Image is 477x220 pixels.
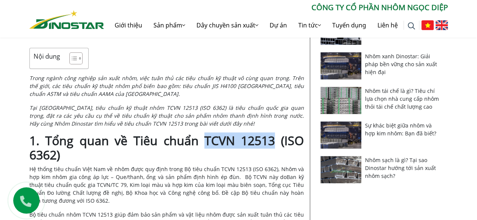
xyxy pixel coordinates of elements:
[293,13,327,37] a: Tin tức
[109,13,148,37] a: Giới thiệu
[64,52,81,65] a: Toggle Table of Content
[29,104,304,127] span: Tại [GEOGRAPHIC_DATA], tiêu chuẩn kỹ thuật nhôm TCVN 12513 (ISO 6362) là tiêu chuẩn quốc gia quan...
[421,20,434,30] img: Tiếng Việt
[321,87,362,114] img: Nhôm tái chế là gì? Tiêu chí lựa chọn nhà cung cấp nhôm thỏi tái chế chất lượng cao
[264,13,293,37] a: Dự án
[104,2,448,13] p: CÔNG TY CỔ PHẦN NHÔM NGỌC DIỆP
[321,121,362,149] img: Sự khác biệt giữa nhôm và hợp kim nhôm: Bạn đã biết?
[34,52,60,61] p: Nội dung
[239,173,287,181] span: . Bộ TCVN này do
[365,53,437,76] a: Nhôm xanh Dinostar: Giải pháp bền vững cho sản xuất hiện đại
[148,13,191,37] a: Sản phẩm
[365,156,436,179] a: Nhôm sạch là gì? Tại sao Dinostar hướng tới sản xuất nhôm sạch?
[29,132,304,163] strong: 1. Tổng quan về Tiêu chuẩn TCVN 12513 (ISO 6362)
[236,173,239,181] span: n
[29,173,304,204] span: Ban kỹ thuật tiêu chuẩn quốc gia TCVN/TC 79, Kim loại màu và hợp kim của kim loại màu biên soạn, ...
[436,20,448,30] img: English
[372,13,403,37] a: Liên hệ
[29,165,304,181] span: Hệ thống tiêu chuẩn Việt Nam về nhôm được quy định trong Bộ tiêu chuẩn TCVN 12513 (ISO 6362), Nhô...
[321,52,362,79] img: Nhôm xanh Dinostar: Giải pháp bền vững cho sản xuất hiện đại
[327,13,372,37] a: Tuyển dụng
[365,87,439,110] a: Nhôm tái chế là gì? Tiêu chí lựa chọn nhà cung cấp nhôm thỏi tái chế chất lượng cao
[408,22,415,30] img: search
[321,156,362,183] img: Nhôm sạch là gì? Tại sao Dinostar hướng tới sản xuất nhôm sạch?
[191,13,264,37] a: Dây chuyền sản xuất
[29,74,304,97] span: Trong ngành công nghiệp sản xuất nhôm, việc tuân thủ các tiêu chuẩn kỹ thuật vô cùng quan trọng. ...
[29,10,104,29] img: Nhôm Dinostar
[365,122,436,137] a: Sự khác biệt giữa nhôm và hợp kim nhôm: Bạn đã biết?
